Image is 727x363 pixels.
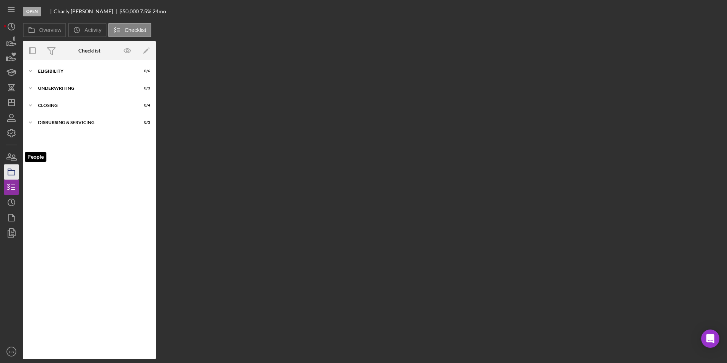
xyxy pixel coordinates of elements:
[119,8,139,14] span: $50,000
[137,69,150,73] div: 0 / 6
[23,7,41,16] div: Open
[38,86,131,91] div: Underwriting
[54,8,119,14] div: Charly [PERSON_NAME]
[137,120,150,125] div: 0 / 3
[68,23,106,37] button: Activity
[125,27,146,33] label: Checklist
[78,48,100,54] div: Checklist
[140,8,151,14] div: 7.5 %
[39,27,61,33] label: Overview
[38,120,131,125] div: Disbursing & Servicing
[4,344,19,359] button: CS
[23,23,66,37] button: Overview
[108,23,151,37] button: Checklist
[38,69,131,73] div: Eligibility
[84,27,101,33] label: Activity
[38,103,131,108] div: Closing
[152,8,166,14] div: 24 mo
[9,350,14,354] text: CS
[701,330,719,348] div: Open Intercom Messenger
[137,86,150,91] div: 0 / 3
[137,103,150,108] div: 0 / 4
